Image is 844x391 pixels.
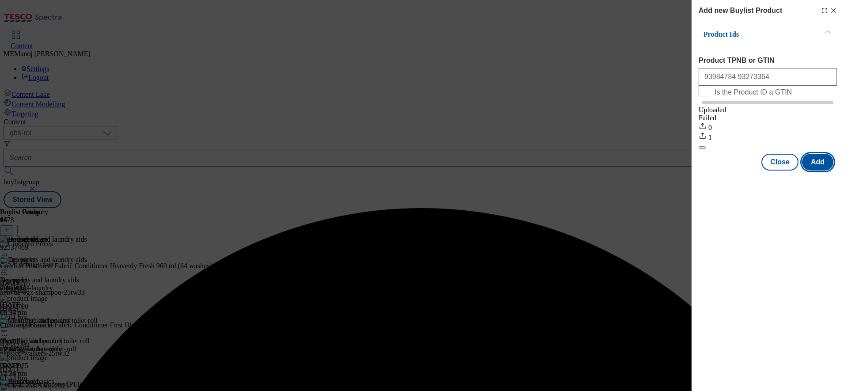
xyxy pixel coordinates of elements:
div: Failed [699,114,837,122]
div: 0 [699,122,837,132]
input: Enter 1 or 20 space separated Product TPNB or GTIN [699,68,837,86]
label: Product TPNB or GTIN [699,57,837,65]
div: Uploaded [699,106,837,114]
button: Add [802,154,833,171]
p: Product Ids [703,30,796,39]
div: 1 [699,132,837,141]
h4: Add new Buylist Product [699,5,782,16]
span: Is the Product ID a GTIN [715,88,792,96]
button: Close [761,154,798,171]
